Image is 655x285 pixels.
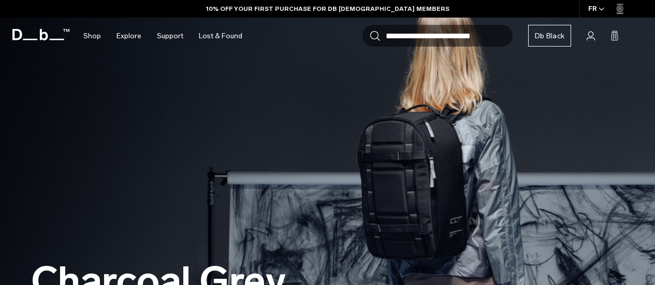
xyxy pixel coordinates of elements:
a: Lost & Found [199,18,242,54]
a: Shop [83,18,101,54]
nav: Main Navigation [76,18,250,54]
a: Explore [117,18,141,54]
a: Support [157,18,183,54]
a: Db Black [528,25,571,47]
a: 10% OFF YOUR FIRST PURCHASE FOR DB [DEMOGRAPHIC_DATA] MEMBERS [206,4,449,13]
